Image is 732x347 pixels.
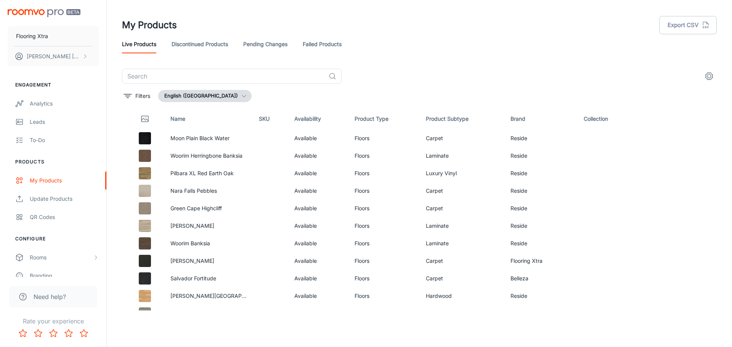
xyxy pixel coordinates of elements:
[135,92,150,100] p: Filters
[420,235,505,252] td: Laminate
[420,305,505,322] td: Hardwood
[348,147,420,165] td: Floors
[504,252,578,270] td: Flooring Xtra
[288,217,348,235] td: Available
[348,287,420,305] td: Floors
[288,235,348,252] td: Available
[170,222,247,230] p: [PERSON_NAME]
[420,182,505,200] td: Carpet
[348,270,420,287] td: Floors
[288,147,348,165] td: Available
[8,46,99,66] button: [PERSON_NAME] [PERSON_NAME]
[8,26,99,46] button: Flooring Xtra
[30,272,99,280] div: Branding
[420,252,505,270] td: Carpet
[27,52,80,61] p: [PERSON_NAME] [PERSON_NAME]
[30,326,46,341] button: Rate 2 star
[420,200,505,217] td: Carpet
[170,152,247,160] p: Woorim Herringbone Banksia
[170,309,247,318] p: [PERSON_NAME] Smokey
[659,16,717,34] button: Export CSV
[420,130,505,147] td: Carpet
[504,287,578,305] td: Reside
[288,130,348,147] td: Available
[348,305,420,322] td: Floors
[348,235,420,252] td: Floors
[158,90,252,102] button: English ([GEOGRAPHIC_DATA])
[170,134,247,142] p: Moon Plain Black Water
[348,252,420,270] td: Floors
[420,270,505,287] td: Carpet
[288,305,348,322] td: Available
[504,130,578,147] td: Reside
[504,108,578,130] th: Brand
[46,326,61,341] button: Rate 3 star
[420,165,505,182] td: Luxury Vinyl
[504,147,578,165] td: Reside
[253,108,288,130] th: SKU
[504,270,578,287] td: Belleza
[420,287,505,305] td: Hardwood
[61,326,76,341] button: Rate 4 star
[170,274,247,283] p: Salvador Fortitude
[348,182,420,200] td: Floors
[172,35,228,53] a: Discontinued Products
[170,292,247,300] p: [PERSON_NAME][GEOGRAPHIC_DATA]
[348,165,420,182] td: Floors
[303,35,342,53] a: Failed Products
[420,147,505,165] td: Laminate
[122,35,156,53] a: Live Products
[288,182,348,200] td: Available
[122,69,326,84] input: Search
[348,217,420,235] td: Floors
[30,118,99,126] div: Leads
[170,257,247,265] p: [PERSON_NAME]
[8,9,80,17] img: Roomvo PRO Beta
[76,326,91,341] button: Rate 5 star
[15,326,30,341] button: Rate 1 star
[30,136,99,144] div: To-do
[288,270,348,287] td: Available
[170,187,247,195] p: Nara Falls Pebbles
[6,317,100,326] p: Rate your experience
[30,195,99,203] div: Update Products
[288,108,348,130] th: Availability
[30,176,99,185] div: My Products
[34,292,66,301] span: Need help?
[420,108,505,130] th: Product Subtype
[122,90,152,102] button: filter
[578,108,639,130] th: Collection
[504,235,578,252] td: Reside
[30,253,93,262] div: Rooms
[348,200,420,217] td: Floors
[30,99,99,108] div: Analytics
[170,169,247,177] p: Pilbara XL Red Earth Oak
[122,18,177,32] h1: My Products
[243,35,287,53] a: Pending Changes
[170,239,247,248] p: Woorim Banksia
[504,165,578,182] td: Reside
[420,217,505,235] td: Laminate
[348,108,420,130] th: Product Type
[504,217,578,235] td: Reside
[16,32,48,40] p: Flooring Xtra
[288,165,348,182] td: Available
[504,200,578,217] td: Reside
[288,200,348,217] td: Available
[504,305,578,322] td: Reside
[170,204,247,213] p: Green Cape Highcliff
[30,213,99,221] div: QR Codes
[701,69,717,84] button: settings
[140,114,149,123] svg: Thumbnail
[288,252,348,270] td: Available
[288,287,348,305] td: Available
[164,108,253,130] th: Name
[504,182,578,200] td: Reside
[348,130,420,147] td: Floors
